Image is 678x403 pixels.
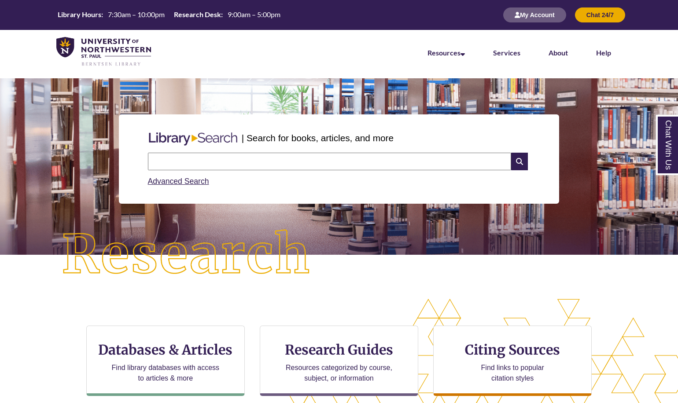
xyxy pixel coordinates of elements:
[433,326,592,396] a: Citing Sources Find links to popular citation styles
[56,37,151,67] img: UNWSP Library Logo
[575,11,625,18] a: Chat 24/7
[503,11,566,18] a: My Account
[144,129,242,149] img: Libary Search
[503,7,566,22] button: My Account
[575,7,625,22] button: Chat 24/7
[267,341,411,358] h3: Research Guides
[148,177,209,186] a: Advanced Search
[260,326,418,396] a: Research Guides Resources categorized by course, subject, or information
[170,10,224,19] th: Research Desk:
[108,363,223,384] p: Find library databases with access to articles & more
[54,10,284,19] table: Hours Today
[596,48,611,57] a: Help
[470,363,556,384] p: Find links to popular citation styles
[493,48,520,57] a: Services
[459,341,566,358] h3: Citing Sources
[511,153,528,170] i: Search
[34,202,339,308] img: Research
[228,10,280,18] span: 9:00am – 5:00pm
[54,10,284,20] a: Hours Today
[427,48,465,57] a: Resources
[108,10,165,18] span: 7:30am – 10:00pm
[549,48,568,57] a: About
[242,131,394,145] p: | Search for books, articles, and more
[94,341,237,358] h3: Databases & Articles
[86,326,245,396] a: Databases & Articles Find library databases with access to articles & more
[54,10,104,19] th: Library Hours:
[282,363,397,384] p: Resources categorized by course, subject, or information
